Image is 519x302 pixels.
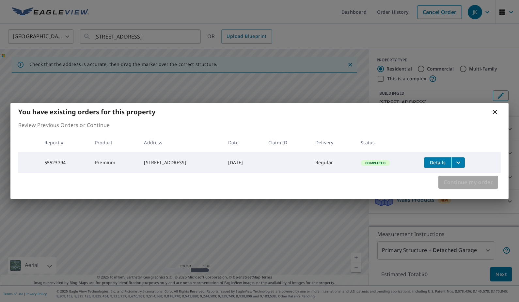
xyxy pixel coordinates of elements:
td: Premium [90,152,139,173]
p: Review Previous Orders or Continue [18,121,501,129]
th: Date [223,133,263,152]
button: filesDropdownBtn-55523794 [451,157,465,168]
th: Claim ID [263,133,310,152]
td: [DATE] [223,152,263,173]
b: You have existing orders for this property [18,107,155,116]
th: Address [139,133,223,152]
button: Continue my order [438,176,498,189]
span: Details [428,159,448,166]
td: Regular [310,152,355,173]
td: 55523794 [39,152,90,173]
th: Status [355,133,419,152]
button: detailsBtn-55523794 [424,157,451,168]
span: Continue my order [444,178,493,187]
span: Completed [361,161,389,165]
th: Report # [39,133,90,152]
th: Product [90,133,139,152]
div: [STREET_ADDRESS] [144,159,218,166]
th: Delivery [310,133,355,152]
